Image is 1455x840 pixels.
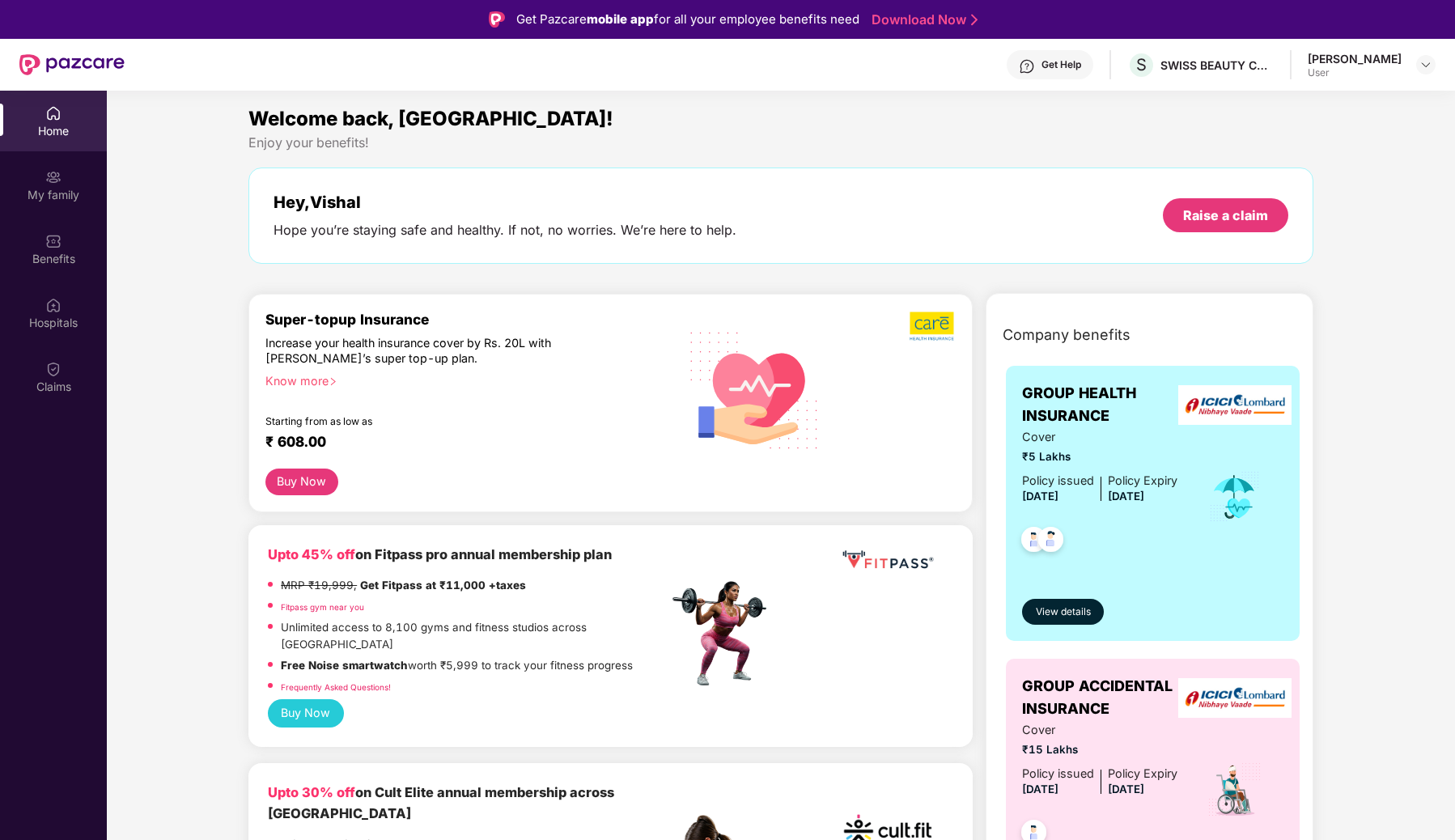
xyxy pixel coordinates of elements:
[248,107,613,130] span: Welcome back, [GEOGRAPHIC_DATA]!
[516,10,859,29] div: Get Pazcare for all your employee benefits need
[281,659,408,672] strong: Free Noise smartwatch
[489,11,505,28] img: Logo
[265,335,598,366] div: Increase your health insurance cover by Rs. 20L with [PERSON_NAME]’s super top-up plan.
[268,546,355,562] b: Upto 45% off
[268,699,344,728] button: Buy Now
[1022,472,1094,490] div: Policy issued
[587,11,654,27] strong: mobile app
[248,134,1313,151] div: Enjoy your benefits!
[265,415,600,426] div: Starting from as low as
[1183,206,1268,224] div: Raise a claim
[872,11,973,28] a: Download Now
[910,311,956,342] img: b5dec4f62d2307b9de63beb79f102df3.png
[1022,721,1177,740] span: Cover
[1022,490,1058,503] span: [DATE]
[1019,58,1035,74] img: svg+xml;base64,PHN2ZyBpZD0iSGVscC0zMngzMiIgeG1sbnM9Imh0dHA6Ly93d3cudzMub3JnLzIwMDAvc3ZnIiB3aWR0aD...
[360,579,526,592] strong: Get Fitpass at ₹11,000 +taxes
[1022,765,1094,783] div: Policy issued
[265,373,659,384] div: Know more
[1022,675,1186,721] span: GROUP ACCIDENTAL INSURANCE
[281,682,391,692] a: Frequently Asked Questions!
[45,105,62,121] img: svg+xml;base64,PHN2ZyBpZD0iSG9tZSIgeG1sbnM9Imh0dHA6Ly93d3cudzMub3JnLzIwMDAvc3ZnIiB3aWR0aD0iMjAiIG...
[668,577,781,690] img: fpp.png
[268,784,355,800] b: Upto 30% off
[265,469,338,495] button: Buy Now
[1160,57,1274,73] div: SWISS BEAUTY COSMETICS PRIVATE LIMITED
[45,233,62,249] img: svg+xml;base64,PHN2ZyBpZD0iQmVuZWZpdHMiIHhtbG5zPSJodHRwOi8vd3d3LnczLm9yZy8yMDAwL3N2ZyIgd2lkdGg9Ij...
[1022,428,1177,447] span: Cover
[281,579,357,592] del: MRP ₹19,999,
[281,602,364,612] a: Fitpass gym near you
[839,545,936,575] img: fppp.png
[268,784,614,821] b: on Cult Elite annual membership across [GEOGRAPHIC_DATA]
[265,311,668,328] div: Super-topup Insurance
[1108,765,1177,783] div: Policy Expiry
[1108,472,1177,490] div: Policy Expiry
[1108,490,1144,503] span: [DATE]
[281,657,633,674] p: worth ₹5,999 to track your fitness progress
[1419,58,1432,71] img: svg+xml;base64,PHN2ZyBpZD0iRHJvcGRvd24tMzJ4MzIiIHhtbG5zPSJodHRwOi8vd3d3LnczLm9yZy8yMDAwL3N2ZyIgd2...
[265,433,652,452] div: ₹ 608.00
[274,193,736,212] div: Hey, Vishal
[45,297,62,313] img: svg+xml;base64,PHN2ZyBpZD0iSG9zcGl0YWxzIiB4bWxucz0iaHR0cDovL3d3dy53My5vcmcvMjAwMC9zdmciIHdpZHRoPS...
[1014,522,1054,562] img: svg+xml;base64,PHN2ZyB4bWxucz0iaHR0cDovL3d3dy53My5vcmcvMjAwMC9zdmciIHdpZHRoPSI0OC45NDMiIGhlaWdodD...
[1022,599,1104,625] button: View details
[19,54,125,75] img: New Pazcare Logo
[1003,324,1130,346] span: Company benefits
[1108,783,1144,795] span: [DATE]
[329,377,337,386] span: right
[274,222,736,239] div: Hope you’re staying safe and healthy. If not, no worries. We’re here to help.
[1022,448,1177,465] span: ₹5 Lakhs
[1022,783,1058,795] span: [DATE]
[1208,470,1261,524] img: icon
[1308,51,1402,66] div: [PERSON_NAME]
[677,311,832,468] img: svg+xml;base64,PHN2ZyB4bWxucz0iaHR0cDovL3d3dy53My5vcmcvMjAwMC9zdmciIHhtbG5zOnhsaW5rPSJodHRwOi8vd3...
[1022,741,1177,758] span: ₹15 Lakhs
[1178,678,1292,718] img: insurerLogo
[1308,66,1402,79] div: User
[1031,522,1071,562] img: svg+xml;base64,PHN2ZyB4bWxucz0iaHR0cDovL3d3dy53My5vcmcvMjAwMC9zdmciIHdpZHRoPSI0OC45NDMiIGhlaWdodD...
[268,546,612,562] b: on Fitpass pro annual membership plan
[281,619,668,653] p: Unlimited access to 8,100 gyms and fitness studios across [GEOGRAPHIC_DATA]
[1036,605,1091,620] span: View details
[971,11,978,28] img: Stroke
[1041,58,1081,71] div: Get Help
[1207,762,1262,818] img: icon
[45,361,62,377] img: svg+xml;base64,PHN2ZyBpZD0iQ2xhaW0iIHhtbG5zPSJodHRwOi8vd3d3LnczLm9yZy8yMDAwL3N2ZyIgd2lkdGg9IjIwIi...
[1136,55,1147,74] span: S
[1178,385,1292,425] img: insurerLogo
[1022,382,1186,428] span: GROUP HEALTH INSURANCE
[45,169,62,185] img: svg+xml;base64,PHN2ZyB3aWR0aD0iMjAiIGhlaWdodD0iMjAiIHZpZXdCb3g9IjAgMCAyMCAyMCIgZmlsbD0ibm9uZSIgeG...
